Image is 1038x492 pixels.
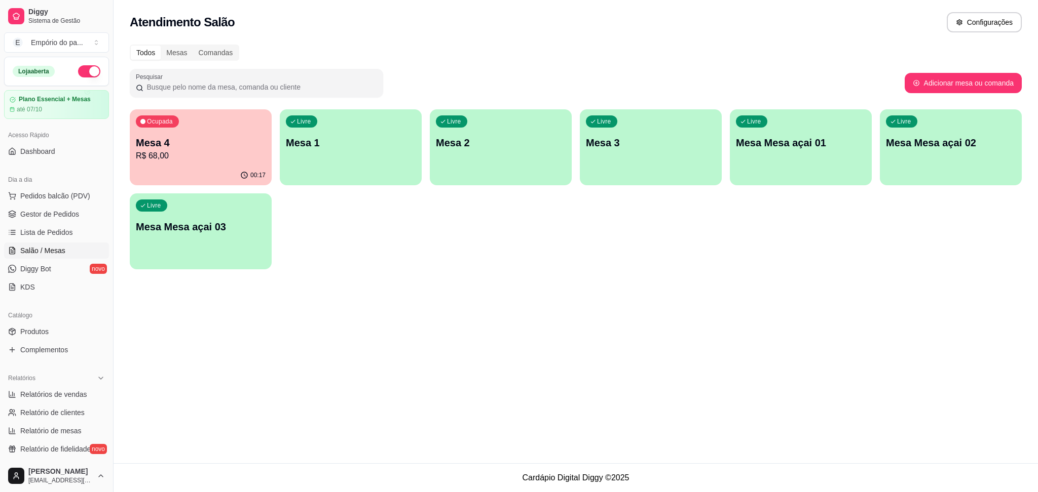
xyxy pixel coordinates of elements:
[28,8,105,17] span: Diggy
[880,109,1022,185] button: LivreMesa Mesa açai 02
[4,32,109,53] button: Select a team
[136,220,266,234] p: Mesa Mesa açai 03
[4,127,109,143] div: Acesso Rápido
[136,150,266,162] p: R$ 68,00
[20,209,79,219] span: Gestor de Pedidos
[947,12,1022,32] button: Configurações
[20,264,51,274] span: Diggy Bot
[4,386,109,402] a: Relatórios de vendas
[19,96,91,103] article: Plano Essencial + Mesas
[250,171,266,179] p: 00:17
[4,172,109,188] div: Dia a dia
[20,191,90,201] span: Pedidos balcão (PDV)
[130,109,272,185] button: OcupadaMesa 4R$ 68,0000:17
[4,323,109,340] a: Produtos
[161,46,193,60] div: Mesas
[130,193,272,269] button: LivreMesa Mesa açai 03
[4,404,109,421] a: Relatório de clientes
[78,65,100,77] button: Alterar Status
[114,463,1038,492] footer: Cardápio Digital Diggy © 2025
[286,136,416,150] p: Mesa 1
[580,109,722,185] button: LivreMesa 3
[747,117,761,126] p: Livre
[17,105,42,113] article: até 07/10
[430,109,572,185] button: LivreMesa 2
[4,4,109,28] a: DiggySistema de Gestão
[20,282,35,292] span: KDS
[4,261,109,277] a: Diggy Botnovo
[280,109,422,185] button: LivreMesa 1
[4,342,109,358] a: Complementos
[4,224,109,240] a: Lista de Pedidos
[447,117,461,126] p: Livre
[20,444,91,454] span: Relatório de fidelidade
[28,467,93,476] span: [PERSON_NAME]
[13,66,55,77] div: Loja aberta
[4,279,109,295] a: KDS
[897,117,911,126] p: Livre
[31,37,83,48] div: Empório do pa ...
[13,37,23,48] span: E
[193,46,239,60] div: Comandas
[297,117,311,126] p: Livre
[905,73,1022,93] button: Adicionar mesa ou comanda
[597,117,611,126] p: Livre
[136,72,166,81] label: Pesquisar
[20,326,49,337] span: Produtos
[20,426,82,436] span: Relatório de mesas
[136,136,266,150] p: Mesa 4
[4,188,109,204] button: Pedidos balcão (PDV)
[20,407,85,418] span: Relatório de clientes
[4,143,109,159] a: Dashboard
[28,476,93,484] span: [EMAIL_ADDRESS][DOMAIN_NAME]
[586,136,716,150] p: Mesa 3
[20,345,68,355] span: Complementos
[143,82,377,92] input: Pesquisar
[730,109,872,185] button: LivreMesa Mesa açai 01
[4,206,109,222] a: Gestor de Pedidos
[4,441,109,457] a: Relatório de fidelidadenovo
[147,117,173,126] p: Ocupada
[736,136,866,150] p: Mesa Mesa açai 01
[4,464,109,488] button: [PERSON_NAME][EMAIL_ADDRESS][DOMAIN_NAME]
[20,245,65,256] span: Salão / Mesas
[436,136,566,150] p: Mesa 2
[20,146,55,156] span: Dashboard
[8,374,35,382] span: Relatórios
[20,389,87,399] span: Relatórios de vendas
[131,46,161,60] div: Todos
[4,242,109,259] a: Salão / Mesas
[4,307,109,323] div: Catálogo
[4,423,109,439] a: Relatório de mesas
[28,17,105,25] span: Sistema de Gestão
[4,90,109,119] a: Plano Essencial + Mesasaté 07/10
[20,227,73,237] span: Lista de Pedidos
[147,201,161,210] p: Livre
[130,14,235,30] h2: Atendimento Salão
[886,136,1016,150] p: Mesa Mesa açai 02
